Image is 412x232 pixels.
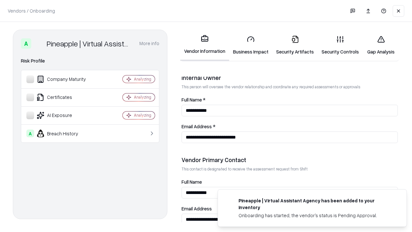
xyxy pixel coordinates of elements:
p: This person will oversee the vendor relationship and coordinate any required assessments or appro... [182,84,398,90]
div: Vendor Primary Contact [182,156,398,164]
div: Pineapple | Virtual Assistant Agency [47,38,132,49]
div: Breach History [26,130,103,137]
label: Email Address [182,206,398,211]
a: Security Controls [318,30,363,60]
a: Vendor Information [180,30,229,61]
div: Risk Profile [21,57,159,65]
div: Internal Owner [182,74,398,82]
div: Analyzing [134,76,151,82]
label: Email Address * [182,124,398,129]
a: Security Artifacts [272,30,318,60]
div: Analyzing [134,94,151,100]
div: A [26,130,34,137]
div: AI Exposure [26,111,103,119]
img: trypineapple.com [226,197,233,205]
div: Certificates [26,93,103,101]
div: A [21,38,31,49]
img: Pineapple | Virtual Assistant Agency [34,38,44,49]
button: More info [139,38,159,49]
label: Full Name [182,179,398,184]
a: Business Impact [229,30,272,60]
div: Onboarding has started, the vendor's status is Pending Approval. [239,212,391,219]
div: Company Maturity [26,75,103,83]
p: This contact is designated to receive the assessment request from Shift [182,166,398,172]
div: Pineapple | Virtual Assistant Agency has been added to your inventory [239,197,391,211]
a: Gap Analysis [363,30,399,60]
p: Vendors / Onboarding [8,7,55,14]
label: Full Name * [182,97,398,102]
div: Analyzing [134,112,151,118]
